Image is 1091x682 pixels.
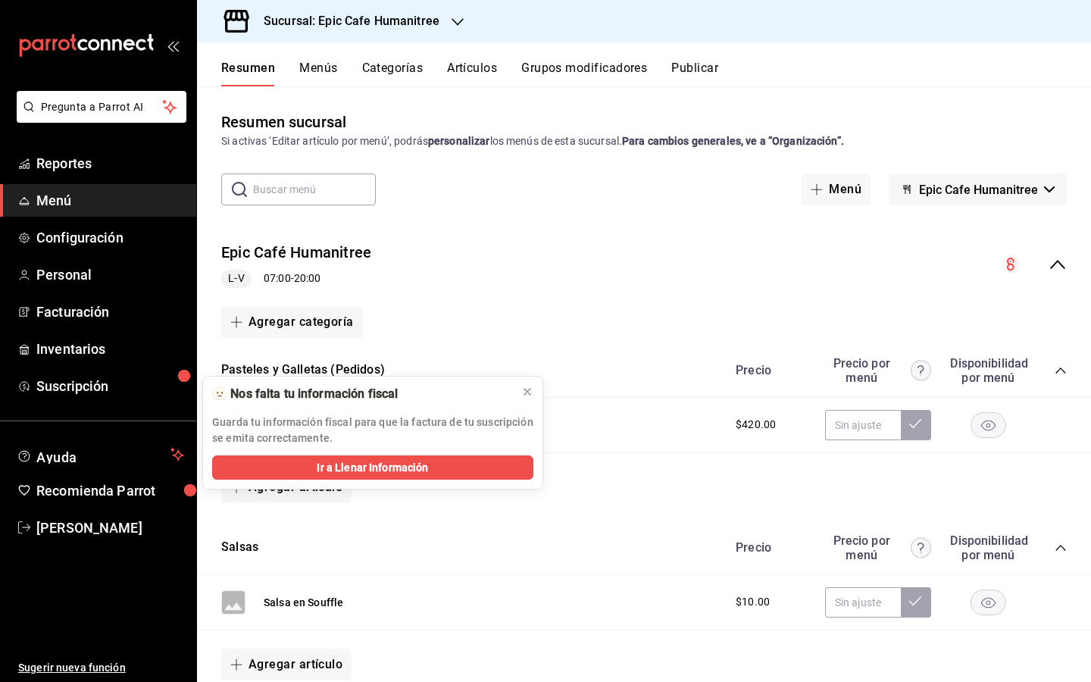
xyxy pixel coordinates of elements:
[1055,542,1067,554] button: collapse-category-row
[221,61,275,86] button: Resumen
[17,91,186,123] button: Pregunta a Parrot AI
[197,230,1091,300] div: collapse-menu-row
[222,271,250,286] span: L-V
[11,110,186,126] a: Pregunta a Parrot AI
[825,410,901,440] input: Sin ajuste
[802,174,871,205] button: Menú
[36,480,184,501] span: Recomienda Parrot
[36,227,184,248] span: Configuración
[671,61,718,86] button: Publicar
[221,61,1091,86] div: navigation tabs
[36,190,184,211] span: Menú
[721,540,817,555] div: Precio
[36,153,184,174] span: Reportes
[36,339,184,359] span: Inventarios
[221,306,363,338] button: Agregar categoría
[362,61,424,86] button: Categorías
[825,587,901,618] input: Sin ajuste
[167,39,179,52] button: open_drawer_menu
[736,594,770,610] span: $10.00
[736,417,776,433] span: $420.00
[221,270,371,288] div: 07:00 - 20:00
[36,446,164,464] span: Ayuda
[721,363,817,377] div: Precio
[264,595,343,610] button: Salsa en Souffle
[36,264,184,285] span: Personal
[212,455,533,480] button: Ir a Llenar Información
[212,415,533,446] p: Guarda tu información fiscal para que la factura de tu suscripción se emita correctamente.
[299,61,337,86] button: Menús
[950,356,1026,385] div: Disponibilidad por menú
[221,649,352,680] button: Agregar artículo
[252,12,439,30] h3: Sucursal: Epic Cafe Humanitree
[447,61,497,86] button: Artículos
[221,539,258,556] button: Salsas
[18,660,184,676] span: Sugerir nueva función
[36,518,184,538] span: [PERSON_NAME]
[1055,364,1067,377] button: collapse-category-row
[221,133,1067,149] div: Si activas ‘Editar artículo por menú’, podrás los menús de esta sucursal.
[825,533,931,562] div: Precio por menú
[919,183,1038,197] span: Epic Cafe Humanitree
[889,174,1067,205] button: Epic Cafe Humanitree
[253,174,376,205] input: Buscar menú
[950,533,1026,562] div: Disponibilidad por menú
[36,376,184,396] span: Suscripción
[221,361,385,379] button: Pasteles y Galletas (Pedidos)
[221,242,371,264] button: Epic Café Humanitree
[521,61,647,86] button: Grupos modificadores
[212,386,509,402] div: 🫥 Nos falta tu información fiscal
[41,99,163,115] span: Pregunta a Parrot AI
[825,356,931,385] div: Precio por menú
[36,302,184,322] span: Facturación
[317,460,428,476] span: Ir a Llenar Información
[622,135,844,147] strong: Para cambios generales, ve a “Organización”.
[221,111,346,133] div: Resumen sucursal
[428,135,490,147] strong: personalizar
